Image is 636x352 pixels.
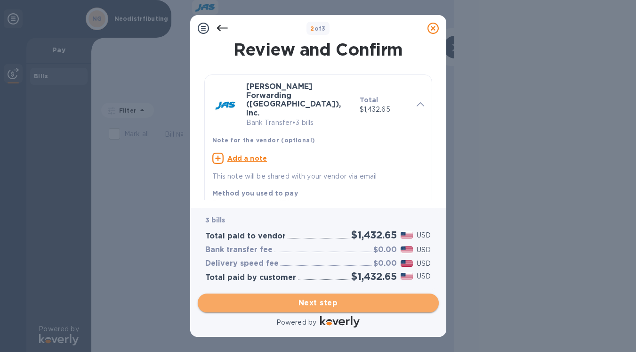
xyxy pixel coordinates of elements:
[205,273,296,282] h3: Total paid by customer
[401,260,413,267] img: USD
[205,259,279,268] h3: Delivery speed fee
[373,246,397,254] h3: $0.00
[373,259,397,268] h3: $0.00
[212,82,424,181] div: [PERSON_NAME] Forwarding ([GEOGRAPHIC_DATA]), Inc.Bank Transfer•3 billsTotal$1,432.65Note for the...
[401,246,413,253] img: USD
[401,232,413,238] img: USD
[202,40,434,59] h1: Review and Confirm
[310,25,314,32] span: 2
[351,270,396,282] h2: $1,432.65
[310,25,326,32] b: of 3
[212,198,417,208] div: Routing number (**1278)
[417,245,431,255] p: USD
[205,246,273,254] h3: Bank transfer fee
[205,232,286,241] h3: Total paid to vendor
[212,189,298,197] b: Method you used to pay
[417,230,431,240] p: USD
[246,82,341,117] b: [PERSON_NAME] Forwarding ([GEOGRAPHIC_DATA]), Inc.
[205,297,431,309] span: Next step
[360,105,409,115] p: $1,432.65
[351,229,396,241] h2: $1,432.65
[417,259,431,269] p: USD
[320,316,360,327] img: Logo
[401,273,413,279] img: USD
[198,294,439,312] button: Next step
[205,216,225,224] b: 3 bills
[417,271,431,281] p: USD
[227,155,267,162] u: Add a note
[360,96,378,104] b: Total
[212,172,424,181] p: This note will be shared with your vendor via email
[246,118,352,128] p: Bank Transfer • 3 bills
[276,318,316,327] p: Powered by
[212,137,315,144] b: Note for the vendor (optional)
